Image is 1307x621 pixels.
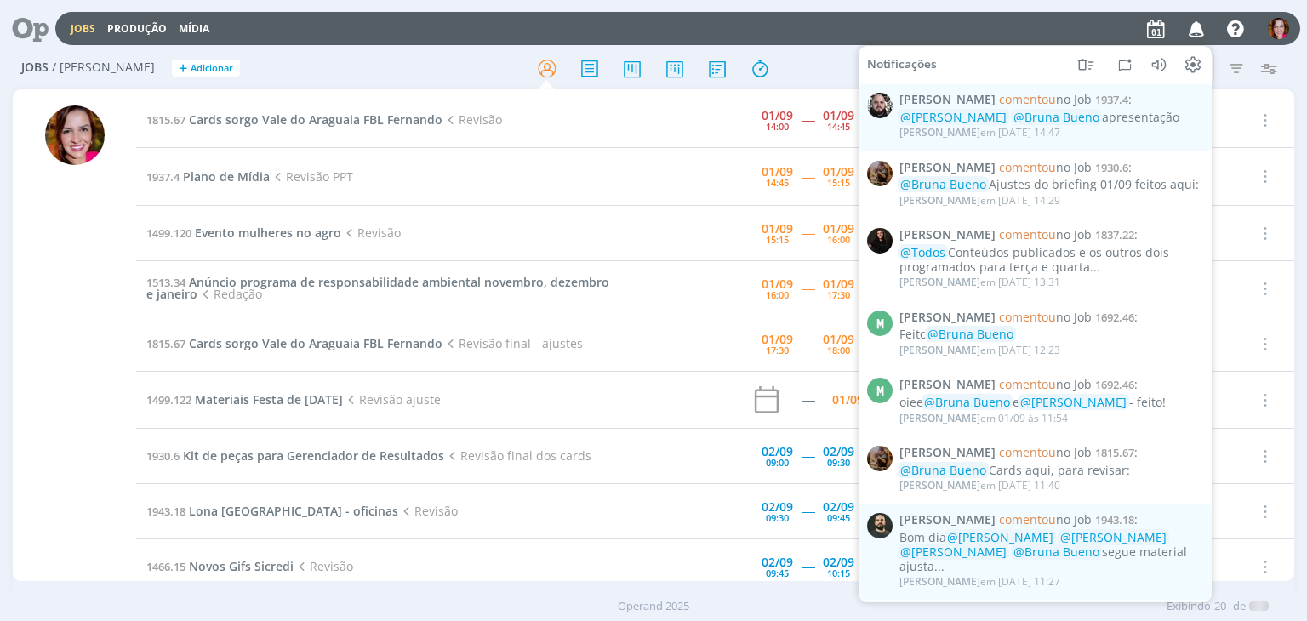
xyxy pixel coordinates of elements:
[766,122,789,131] div: 14:00
[899,228,996,242] span: [PERSON_NAME]
[1020,394,1127,410] span: @[PERSON_NAME]
[899,531,1202,573] div: Bom dia segue material ajusta...
[899,412,1068,424] div: em 01/09 às 11:54
[197,286,261,302] span: Redação
[802,280,814,296] span: -----
[827,290,850,299] div: 17:30
[899,513,996,527] span: [PERSON_NAME]
[999,158,1056,174] span: comentou
[867,513,893,538] img: P
[899,576,1060,588] div: em [DATE] 11:27
[999,91,1092,107] span: no Job
[899,478,980,493] span: [PERSON_NAME]
[832,394,864,406] div: 01/09
[146,168,270,185] a: 1937.4Plano de Mídia
[1095,512,1134,527] span: 1943.18
[999,91,1056,107] span: comentou
[189,503,398,519] span: Lona [GEOGRAPHIC_DATA] - oficinas
[823,501,854,513] div: 02/09
[999,226,1056,242] span: comentou
[927,326,1013,342] span: @Bruna Bueno
[900,176,986,192] span: @Bruna Bueno
[827,178,850,187] div: 15:15
[827,122,850,131] div: 14:45
[899,446,996,460] span: [PERSON_NAME]
[762,501,793,513] div: 02/09
[146,225,191,241] span: 1499.120
[899,246,1202,275] div: Conteúdos publicados e os outros dois programados para terça e quarta...
[146,336,185,351] span: 1815.67
[107,21,167,36] a: Produção
[827,568,850,578] div: 10:15
[146,335,442,351] a: 1815.67Cards sorgo Vale do Araguaia FBL Fernando
[899,111,1202,125] div: apresentação
[899,193,980,208] span: [PERSON_NAME]
[1167,598,1211,615] span: Exibindo
[1013,109,1099,125] span: @Bruna Bueno
[900,244,945,260] span: @Todos
[924,394,1010,410] span: @Bruna Bueno
[827,235,850,244] div: 16:00
[189,558,294,574] span: Novos Gifs Sicredi
[766,513,789,522] div: 09:30
[999,308,1056,324] span: comentou
[146,447,444,464] a: 1930.6Kit de peças para Gerenciador de Resultados
[899,345,1060,356] div: em [DATE] 12:23
[1267,14,1290,43] button: B
[102,22,172,36] button: Produção
[999,376,1092,392] span: no Job
[1268,18,1289,39] img: B
[146,392,191,407] span: 1499.122
[899,310,1202,324] span: :
[899,160,996,174] span: [PERSON_NAME]
[899,93,996,107] span: [PERSON_NAME]
[146,559,185,574] span: 1466.15
[174,22,214,36] button: Mídia
[442,111,501,128] span: Revisão
[146,225,341,241] a: 1499.120Evento mulheres no agro
[146,274,609,302] span: Anúncio programa de responsabilidade ambiental novembro, dezembro e janeiro
[146,169,180,185] span: 1937.4
[899,127,1060,139] div: em [DATE] 14:47
[899,275,980,289] span: [PERSON_NAME]
[762,556,793,568] div: 02/09
[195,225,341,241] span: Evento mulheres no agro
[802,168,814,185] span: -----
[867,57,937,71] span: Notificações
[899,396,1202,410] div: oiee e - feito!
[183,168,270,185] span: Plano de Mídia
[823,278,854,290] div: 01/09
[867,93,893,118] img: G
[802,111,814,128] span: -----
[999,158,1092,174] span: no Job
[899,125,980,140] span: [PERSON_NAME]
[762,166,793,178] div: 01/09
[762,446,793,458] div: 02/09
[183,447,444,464] span: Kit de peças para Gerenciador de Resultados
[823,446,854,458] div: 02/09
[827,345,850,355] div: 18:00
[398,503,457,519] span: Revisão
[762,278,793,290] div: 01/09
[802,558,814,574] span: -----
[899,378,996,392] span: [PERSON_NAME]
[999,444,1092,460] span: no Job
[999,511,1092,527] span: no Job
[146,391,343,407] a: 1499.122Materiais Festa de [DATE]
[802,447,814,464] span: -----
[899,446,1202,460] span: :
[899,463,1202,477] div: Cards aqui, para revisar:
[766,568,789,578] div: 09:45
[1095,159,1128,174] span: 1930.6
[294,558,352,574] span: Revisão
[999,308,1092,324] span: no Job
[442,335,582,351] span: Revisão final - ajustes
[899,410,980,424] span: [PERSON_NAME]
[1214,598,1226,615] span: 20
[1013,544,1099,560] span: @Bruna Bueno
[146,112,185,128] span: 1815.67
[947,529,1053,545] span: @[PERSON_NAME]
[823,223,854,235] div: 01/09
[1095,227,1134,242] span: 1837.22
[45,105,105,165] img: B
